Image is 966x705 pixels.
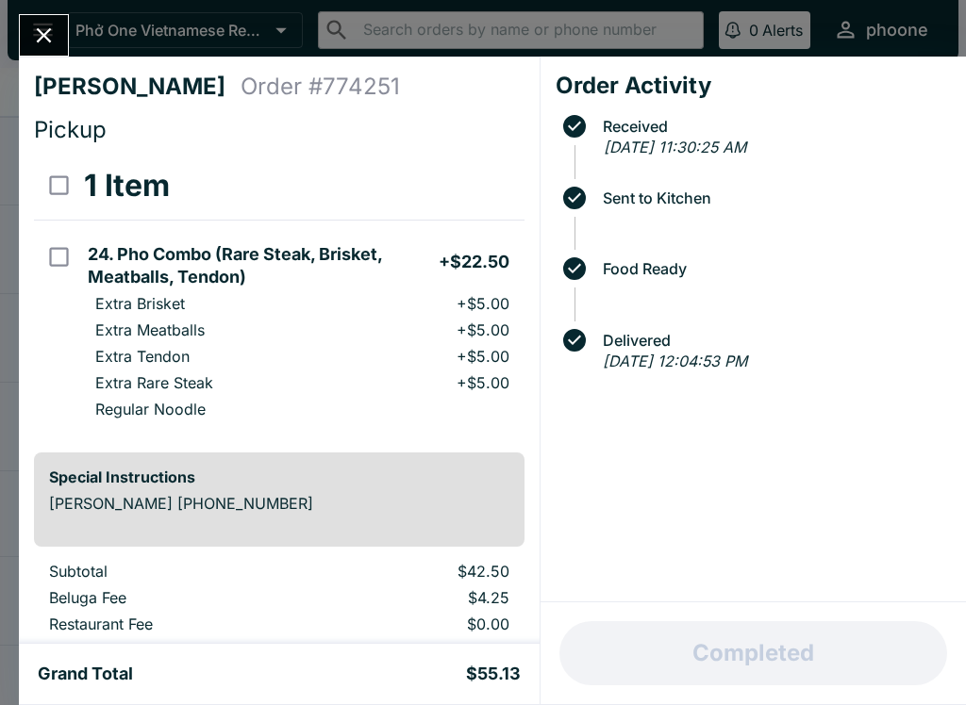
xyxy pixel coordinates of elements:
[241,73,400,101] h4: Order # 774251
[95,320,205,339] p: Extra Meatballs
[34,562,525,694] table: orders table
[49,615,293,633] p: Restaurant Fee
[466,663,521,685] h5: $55.13
[49,588,293,607] p: Beluga Fee
[439,251,509,273] h5: + $22.50
[324,615,508,633] p: $0.00
[49,467,509,486] h6: Special Instructions
[593,260,951,277] span: Food Ready
[457,373,509,392] p: + $5.00
[88,243,438,288] h5: 24. Pho Combo (Rare Steak, Brisket, Meatballs, Tendon)
[34,152,525,437] table: orders table
[603,352,747,370] em: [DATE] 12:04:53 PM
[49,562,293,581] p: Subtotal
[38,663,133,685] h5: Grand Total
[593,189,951,206] span: Sent to Kitchen
[95,347,190,366] p: Extra Tendon
[95,373,213,392] p: Extra Rare Steak
[324,641,508,660] p: $6.38
[34,73,241,101] h4: [PERSON_NAME]
[49,494,509,513] p: [PERSON_NAME] [PHONE_NUMBER]
[593,118,951,135] span: Received
[604,138,746,156] em: [DATE] 11:30:25 AM
[324,588,508,607] p: $4.25
[324,562,508,581] p: $42.50
[20,15,68,56] button: Close
[593,332,951,349] span: Delivered
[457,320,509,339] p: + $5.00
[457,347,509,366] p: + $5.00
[84,167,170,205] h3: 1 Item
[556,72,951,100] h4: Order Activity
[34,116,107,143] span: Pickup
[457,294,509,313] p: + $5.00
[95,400,206,418] p: Regular Noodle
[95,294,185,313] p: Extra Brisket
[49,641,293,660] p: Tips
